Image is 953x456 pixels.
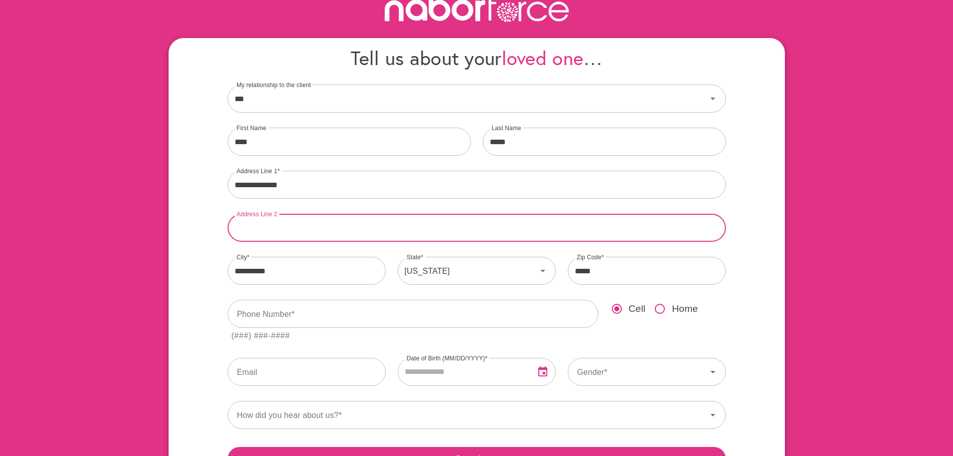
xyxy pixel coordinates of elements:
span: Cell [629,302,646,316]
h4: Tell us about your … [228,46,726,70]
svg: Icon [707,366,719,378]
svg: Icon [537,265,549,277]
div: (###) ###-#### [232,329,290,343]
button: Open Date Picker [531,360,555,384]
span: loved one [502,45,584,71]
div: [US_STATE] [398,257,537,285]
span: Home [672,302,698,316]
svg: Icon [707,409,719,421]
svg: Icon [707,93,719,105]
